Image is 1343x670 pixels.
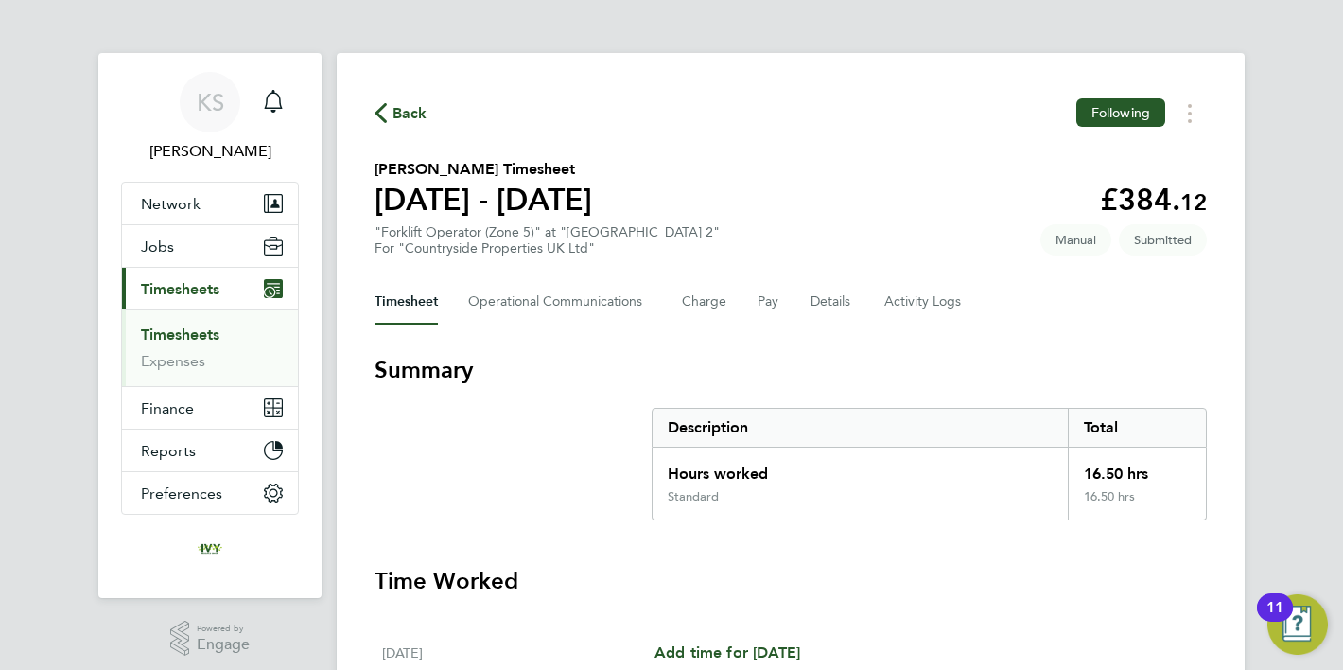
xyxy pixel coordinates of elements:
a: KS[PERSON_NAME] [121,72,299,163]
div: For "Countryside Properties UK Ltd" [375,240,720,256]
button: Charge [682,279,727,325]
button: Timesheet [375,279,438,325]
a: Expenses [141,352,205,370]
div: Timesheets [122,309,298,386]
h3: Summary [375,355,1207,385]
span: 12 [1180,188,1207,216]
div: Hours worked [653,448,1068,489]
div: Standard [668,489,719,504]
span: Keaton Simpson [121,140,299,163]
span: Powered by [197,621,250,637]
div: Description [653,409,1068,447]
div: 16.50 hrs [1068,448,1206,489]
span: Following [1091,104,1150,121]
h3: Time Worked [375,566,1207,596]
div: Total [1068,409,1206,447]
button: Following [1076,98,1165,127]
button: Activity Logs [884,279,964,325]
button: Finance [122,387,298,429]
h2: [PERSON_NAME] Timesheet [375,158,592,181]
nav: Main navigation [98,53,322,598]
div: Summary [652,408,1207,520]
button: Network [122,183,298,224]
button: Preferences [122,472,298,514]
div: "Forklift Operator (Zone 5)" at "[GEOGRAPHIC_DATA] 2" [375,224,720,256]
span: Preferences [141,485,222,502]
button: Timesheets [122,268,298,309]
span: Finance [141,399,194,417]
span: This timesheet was manually created. [1040,224,1111,256]
img: ivyresourcegroup-logo-retina.png [195,534,225,564]
button: Open Resource Center, 11 new notifications [1267,594,1328,655]
div: [DATE] [382,642,654,664]
button: Pay [758,279,780,325]
button: Details [811,279,854,325]
button: Back [375,101,427,125]
span: Add time for [DATE] [654,644,800,661]
button: Timesheets Menu [1173,98,1207,128]
div: 11 [1266,608,1283,632]
a: Add time for [DATE] [654,642,800,664]
span: Timesheets [141,280,219,298]
button: Jobs [122,225,298,267]
button: Operational Communications [468,279,652,325]
span: Network [141,195,201,213]
span: KS [197,90,224,115]
span: Back [392,102,427,125]
span: Engage [197,637,250,653]
app-decimal: £384. [1100,182,1207,218]
button: Reports [122,430,298,471]
span: Reports [141,442,196,460]
span: Jobs [141,238,174,256]
div: 16.50 hrs [1068,489,1206,520]
a: Go to home page [121,534,299,564]
a: Timesheets [141,326,219,344]
h1: [DATE] - [DATE] [375,181,592,219]
a: Powered byEngage [170,621,251,657]
span: This timesheet is Submitted. [1119,224,1207,256]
